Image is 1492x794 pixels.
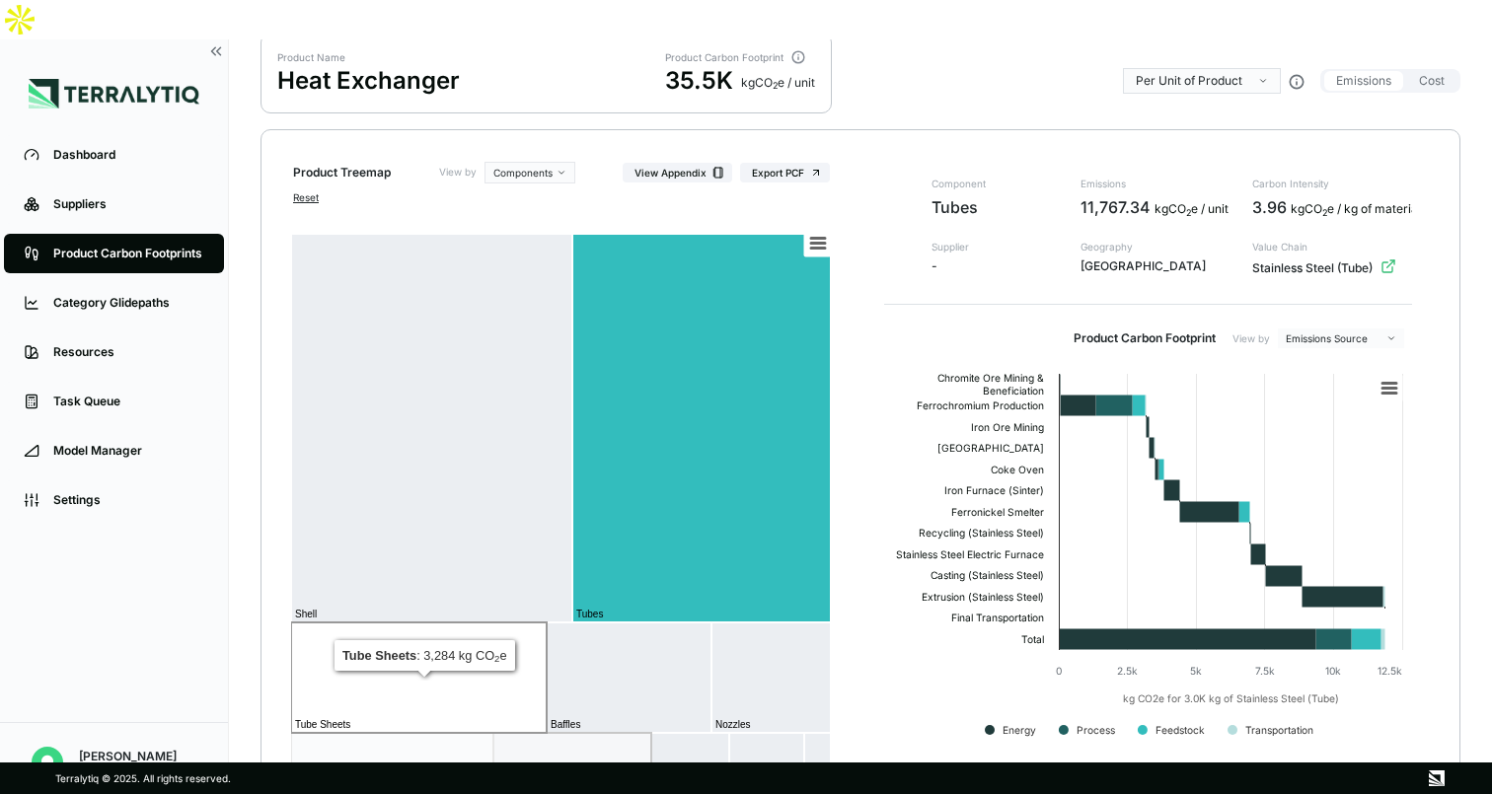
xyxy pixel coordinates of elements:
div: Product Carbon Footprints [53,246,204,261]
text: Energy [1003,724,1036,737]
div: Category Glidepaths [53,295,204,311]
text: Shell [295,609,317,619]
img: Logo [29,79,199,108]
span: Emissions [1081,178,1229,189]
text: Tube Sheets [295,719,350,730]
text: Transportation [1245,724,1313,737]
text: 0 [1056,665,1062,677]
div: 35.5K [665,65,733,97]
label: View by [1232,332,1270,344]
text: Process [1077,724,1115,736]
text: [GEOGRAPHIC_DATA] [937,442,1044,454]
div: Product Name [277,51,460,63]
div: 11,767.34 [1081,195,1229,219]
sub: 2 [1322,207,1327,218]
span: Tubes [932,195,1057,219]
span: kg CO e / unit [1155,201,1229,216]
text: Total [1021,633,1044,645]
button: Reset [293,191,319,203]
text: kg CO2e for 3.0K kg of Stainless Steel (Tube) [1122,692,1338,705]
sub: 2 [773,80,778,91]
text: Chromite Ore Mining & Beneficiation [937,372,1044,397]
text: 7.5k [1255,665,1275,677]
span: [GEOGRAPHIC_DATA] [1081,258,1229,274]
button: Open user button [24,739,71,786]
sub: 2 [1186,207,1191,218]
text: 12.5k [1378,665,1402,677]
button: Emissions Source [1278,328,1404,348]
span: Components [493,167,553,179]
text: Coke Oven [991,464,1044,475]
div: [PERSON_NAME] [79,749,177,764]
text: Iron Ore Mining [971,421,1044,434]
button: Emissions [1324,71,1403,91]
text: 10k [1325,665,1341,677]
button: Components [485,162,575,183]
div: Model Manager [53,443,204,459]
div: Product Carbon Footprint [665,51,787,63]
button: Per Unit of Product [1123,68,1281,94]
label: View by [439,162,477,183]
img: Terralytiq logo [1429,770,1445,786]
div: 3.96 [1252,195,1412,219]
span: - [932,258,1057,274]
button: View Appendix [623,163,732,182]
span: Geography [1081,241,1229,253]
div: Resources [53,344,204,360]
text: Ferronickel Smelter [951,506,1044,518]
text: Baffles [551,719,580,730]
span: Value Chain [1252,241,1412,253]
div: Heat Exchanger [277,65,460,97]
div: Stainless Steel (Tube) [1252,258,1412,278]
text: Recycling (Stainless Steel) [919,527,1044,540]
div: Product Treemap [293,165,419,180]
h2: Product Carbon Footprint [1074,330,1216,346]
text: Feedstock [1156,724,1205,736]
div: Settings [53,492,204,508]
img: Alex Pfeiffer [32,747,63,778]
div: Task Queue [53,394,204,409]
text: Casting (Stainless Steel) [931,569,1044,582]
span: Carbon Intensity [1252,178,1412,189]
text: 5k [1190,665,1202,677]
div: Dashboard [53,147,204,163]
text: Tubes [576,609,603,619]
text: Ferrochromium Production [917,399,1044,411]
div: kg CO e / unit [741,75,815,91]
text: Final Transportation [951,612,1044,624]
text: 2.5k [1117,665,1138,677]
text: Nozzles [715,719,751,730]
span: Component [932,178,1057,189]
text: Stainless Steel Electric Furnace [896,548,1044,560]
button: Export PCF [740,163,830,182]
div: Suppliers [53,196,204,212]
div: kgCO e / kg of material [1291,201,1421,217]
text: Extrusion (Stainless Steel) [922,591,1044,603]
button: Cost [1407,71,1456,91]
text: Iron Furnace (Sinter) [944,484,1044,496]
span: Supplier [932,241,1057,253]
